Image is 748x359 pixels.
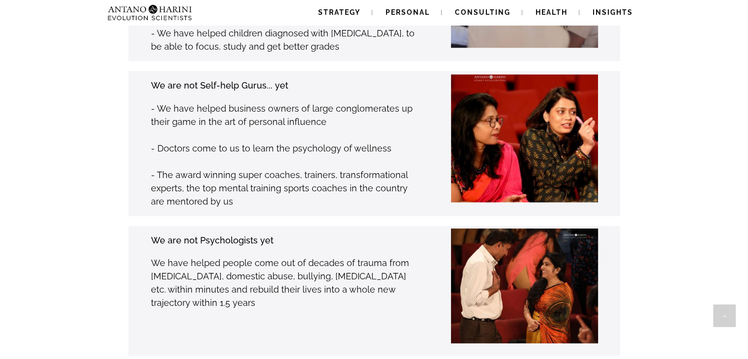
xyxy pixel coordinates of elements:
[151,235,273,245] strong: We are not Psychologists yet
[451,74,598,221] img: Chandrika-Jessica
[318,8,360,16] span: Strategy
[455,8,510,16] span: Consulting
[151,168,420,208] p: - The award winning super coaches, trainers, transformational experts, the top mental training sp...
[536,8,568,16] span: Health
[593,8,633,16] span: Insights
[386,8,430,16] span: Personal
[151,27,420,53] p: - We have helped children diagnosed with [MEDICAL_DATA], to be able to focus, study and get bette...
[151,102,420,128] p: - We have helped business owners of large conglomerates up their game in the art of personal infl...
[151,256,420,309] p: We have helped people come out of decades of trauma from [MEDICAL_DATA], domestic abuse, bullying...
[151,80,288,90] strong: We are not Self-help Gurus... yet
[151,142,420,155] p: - Doctors come to us to learn the psychology of wellness
[435,228,608,344] img: Dr-Rashmi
